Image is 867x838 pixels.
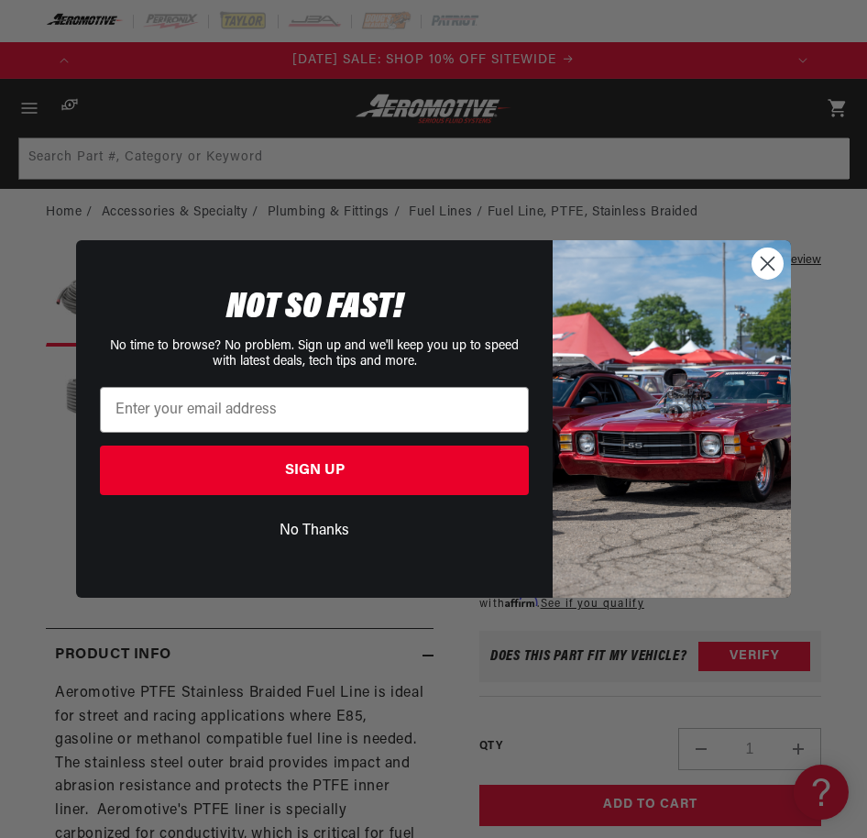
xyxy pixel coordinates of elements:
span: No time to browse? No problem. Sign up and we'll keep you up to speed with latest deals, tech tip... [110,339,519,369]
button: Close dialog [752,248,784,280]
button: SIGN UP [100,446,529,495]
span: NOT SO FAST! [226,290,403,326]
button: No Thanks [100,513,529,548]
input: Enter your email address [100,387,529,433]
img: 85cdd541-2605-488b-b08c-a5ee7b438a35.jpeg [553,240,791,598]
